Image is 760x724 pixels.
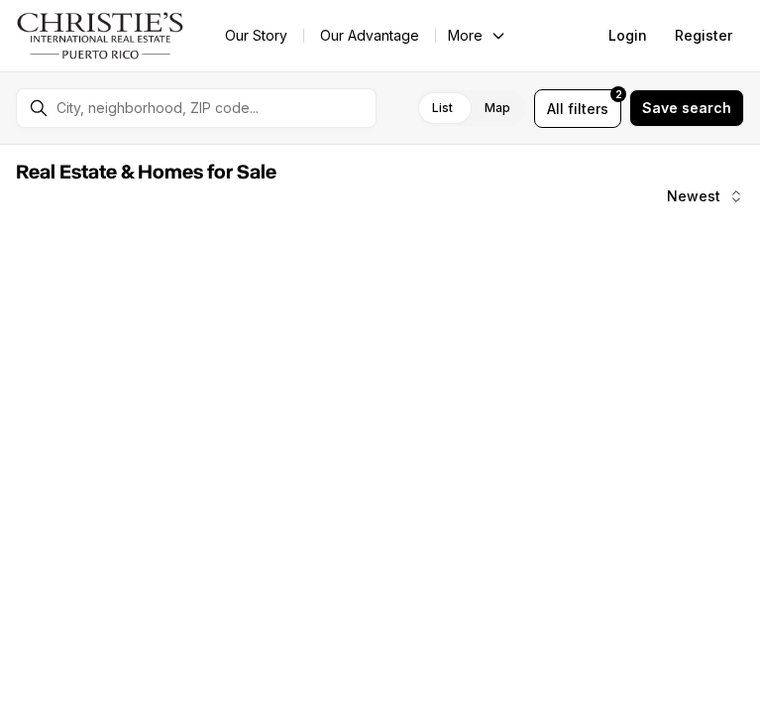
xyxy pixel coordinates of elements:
img: logo [16,12,185,60]
span: Register [675,28,732,44]
button: Login [597,16,659,56]
button: Allfilters2 [534,89,621,128]
a: Our Advantage [304,22,435,50]
span: Save search [642,100,731,116]
span: All [547,98,564,119]
span: Newest [667,188,720,204]
a: Our Story [209,22,303,50]
button: Newest [655,177,756,216]
span: filters [568,98,608,119]
span: 2 [615,86,622,102]
button: Save search [629,89,744,127]
label: Map [469,90,526,126]
button: Register [663,16,744,56]
span: Login [608,28,647,44]
button: More [436,22,519,50]
label: List [416,90,469,126]
span: Real Estate & Homes for Sale [16,163,276,182]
